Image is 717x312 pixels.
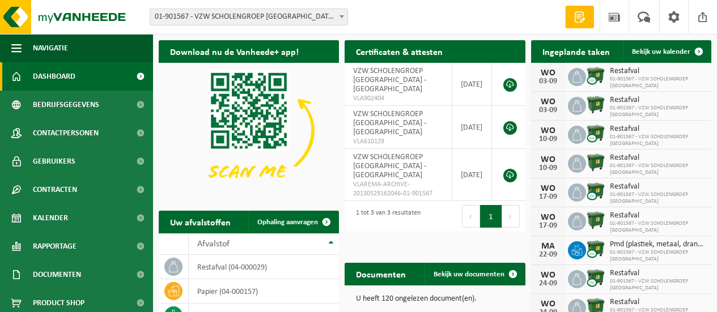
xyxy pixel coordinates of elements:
[586,124,605,143] img: WB-1100-CU
[197,240,230,249] span: Afvalstof
[586,66,605,86] img: WB-1100-CU
[33,91,99,119] span: Bedrijfsgegevens
[537,135,559,143] div: 10-09
[189,279,339,304] td: papier (04-000157)
[610,278,706,292] span: 01-901567 - VZW SCHOLENGROEP [GEOGRAPHIC_DATA]
[537,106,559,114] div: 03-09
[537,213,559,222] div: WO
[353,137,443,146] span: VLA610129
[33,62,75,91] span: Dashboard
[462,205,480,228] button: Previous
[623,40,710,63] a: Bekijk uw kalender
[33,204,68,232] span: Kalender
[537,69,559,78] div: WO
[353,110,426,136] span: VZW SCHOLENGROEP [GEOGRAPHIC_DATA] - [GEOGRAPHIC_DATA]
[502,205,520,228] button: Next
[33,232,77,260] span: Rapportage
[610,182,706,191] span: Restafval
[189,255,339,279] td: restafval (04-000029)
[537,300,559,309] div: WO
[257,219,318,226] span: Ophaling aanvragen
[632,48,690,55] span: Bekijk uw kalender
[537,164,559,172] div: 10-09
[33,260,81,289] span: Documenten
[586,211,605,230] img: WB-1100-HPE-GN-01
[150,9,347,25] span: 01-901567 - VZW SCHOLENGROEP SINT-MICHIEL - BROEDERSCHOOL - 8800 ROESELARE, MANDELLAAN 170
[159,40,310,62] h2: Download nu de Vanheede+ app!
[537,78,559,86] div: 03-09
[537,280,559,288] div: 24-09
[353,180,443,198] span: VLAREMA-ARCHIVE-20130529162046-01-901567
[610,105,706,118] span: 01-901567 - VZW SCHOLENGROEP [GEOGRAPHIC_DATA]
[356,295,514,303] p: U heeft 120 ongelezen document(en).
[586,95,605,114] img: WB-1100-HPE-GN-01
[248,211,338,233] a: Ophaling aanvragen
[610,220,706,234] span: 01-901567 - VZW SCHOLENGROEP [GEOGRAPHIC_DATA]
[586,153,605,172] img: WB-1100-HPE-GN-01
[610,153,706,163] span: Restafval
[610,163,706,176] span: 01-901567 - VZW SCHOLENGROEP [GEOGRAPHIC_DATA]
[480,205,502,228] button: 1
[353,67,426,93] span: VZW SCHOLENGROEP [GEOGRAPHIC_DATA] - [GEOGRAPHIC_DATA]
[610,191,706,205] span: 01-901567 - VZW SCHOLENGROEP [GEOGRAPHIC_DATA]
[353,153,426,179] span: VZW SCHOLENGROEP [GEOGRAPHIC_DATA] - [GEOGRAPHIC_DATA]
[586,268,605,288] img: WB-1100-CU
[610,249,706,263] span: 01-901567 - VZW SCHOLENGROEP [GEOGRAPHIC_DATA]
[425,263,524,285] a: Bekijk uw documenten
[610,134,706,147] span: 01-901567 - VZW SCHOLENGROEP [GEOGRAPHIC_DATA]
[452,106,492,149] td: [DATE]
[537,155,559,164] div: WO
[610,211,706,220] span: Restafval
[537,97,559,106] div: WO
[537,242,559,251] div: MA
[537,251,559,259] div: 22-09
[350,204,421,229] div: 1 tot 3 van 3 resultaten
[537,184,559,193] div: WO
[537,271,559,280] div: WO
[33,119,99,147] span: Contactpersonen
[610,76,706,89] span: 01-901567 - VZW SCHOLENGROEP [GEOGRAPHIC_DATA]
[610,240,706,249] span: Pmd (plastiek, metaal, drankkartons) (bedrijven)
[159,63,339,198] img: Download de VHEPlus App
[353,94,443,103] span: VLA902404
[537,126,559,135] div: WO
[610,298,706,307] span: Restafval
[33,176,77,204] span: Contracten
[610,125,706,134] span: Restafval
[159,211,242,233] h2: Uw afvalstoffen
[610,96,706,105] span: Restafval
[33,147,75,176] span: Gebruikers
[537,193,559,201] div: 17-09
[610,269,706,278] span: Restafval
[33,34,68,62] span: Navigatie
[537,222,559,230] div: 17-09
[434,271,504,278] span: Bekijk uw documenten
[610,67,706,76] span: Restafval
[531,40,621,62] h2: Ingeplande taken
[586,182,605,201] img: WB-1100-CU
[150,8,348,25] span: 01-901567 - VZW SCHOLENGROEP SINT-MICHIEL - BROEDERSCHOOL - 8800 ROESELARE, MANDELLAAN 170
[345,40,454,62] h2: Certificaten & attesten
[586,240,605,259] img: WB-1100-CU
[345,263,417,285] h2: Documenten
[452,149,492,201] td: [DATE]
[452,63,492,106] td: [DATE]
